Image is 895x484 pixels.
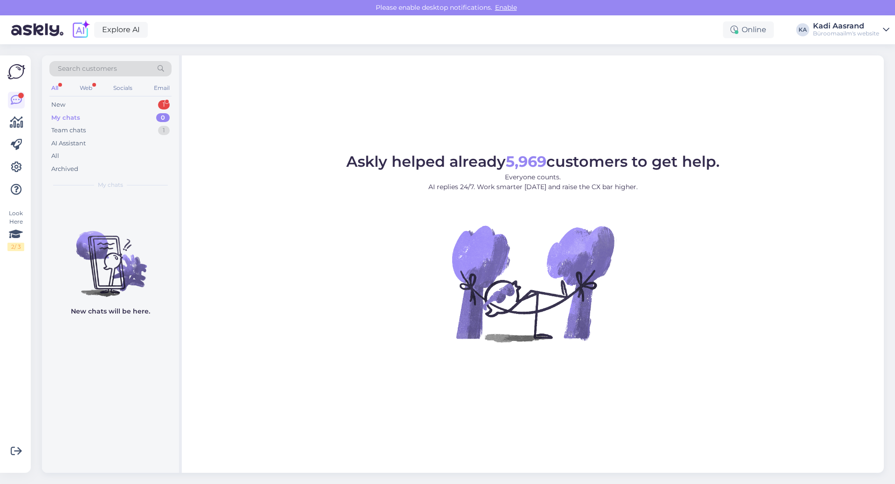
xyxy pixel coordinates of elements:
[42,214,179,298] img: No chats
[51,164,78,174] div: Archived
[723,21,774,38] div: Online
[51,139,86,148] div: AI Assistant
[796,23,809,36] div: KA
[7,63,25,81] img: Askly Logo
[51,113,80,123] div: My chats
[152,82,172,94] div: Email
[111,82,134,94] div: Socials
[492,3,520,12] span: Enable
[506,152,546,170] b: 5,969
[49,82,60,94] div: All
[51,126,86,135] div: Team chats
[813,30,879,37] div: Büroomaailm's website
[346,172,720,192] p: Everyone counts. AI replies 24/7. Work smarter [DATE] and raise the CX bar higher.
[94,22,148,38] a: Explore AI
[98,181,123,189] span: My chats
[158,126,170,135] div: 1
[156,113,170,123] div: 0
[71,20,90,40] img: explore-ai
[813,22,889,37] a: Kadi AasrandBüroomaailm's website
[158,100,170,109] div: 1
[449,199,617,367] img: No Chat active
[51,151,59,161] div: All
[78,82,94,94] div: Web
[813,22,879,30] div: Kadi Aasrand
[346,152,720,170] span: Askly helped already customers to get help.
[7,209,24,251] div: Look Here
[58,64,117,74] span: Search customers
[7,243,24,251] div: 2 / 3
[71,307,150,316] p: New chats will be here.
[51,100,65,109] div: New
